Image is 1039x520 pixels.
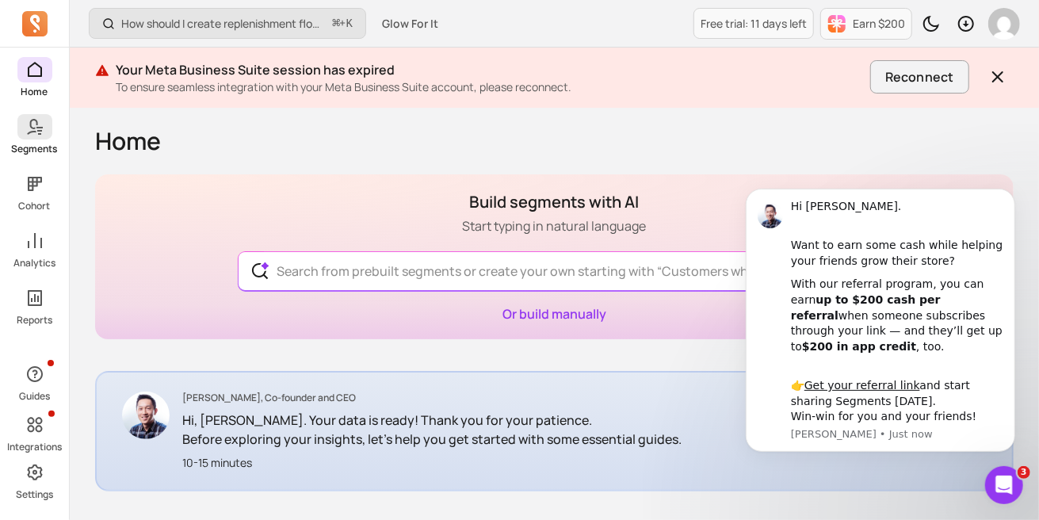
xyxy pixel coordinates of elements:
[333,15,353,32] span: +
[722,166,1039,477] iframe: Intercom notifications message
[372,10,448,38] button: Glow For It
[21,86,48,98] p: Home
[19,200,51,212] p: Cohort
[264,252,845,290] input: Search from prebuilt segments or create your own starting with “Customers who” ...
[693,8,814,39] a: Free trial: 11 days left
[19,390,50,403] p: Guides
[463,191,647,213] h1: Build segments with AI
[820,8,912,40] button: Earn $200
[463,216,647,235] p: Start typing in natural language
[17,314,52,327] p: Reports
[16,488,53,501] p: Settings
[182,430,682,449] p: Before exploring your insights, let's help you get started with some essential guides.
[121,16,327,32] p: How should I create replenishment flows?
[332,14,341,34] kbd: ⌘
[382,16,438,32] span: Glow For It
[985,466,1023,504] iframe: Intercom live chat
[17,358,52,406] button: Guides
[988,8,1020,40] img: avatar
[870,60,969,94] button: Reconnect
[116,60,864,79] p: Your Meta Business Suite session has expired
[915,8,947,40] button: Toggle dark mode
[116,79,864,95] p: To ensure seamless integration with your Meta Business Suite account, please reconnect.
[182,455,682,471] p: 10-15 minutes
[1018,466,1030,479] span: 3
[182,411,682,430] p: Hi, [PERSON_NAME]. Your data is ready! Thank you for your patience.
[701,16,807,32] p: Free trial: 11 days left
[13,257,55,270] p: Analytics
[853,16,905,32] p: Earn $200
[89,8,366,39] button: How should I create replenishment flows?⌘+K
[346,17,353,30] kbd: K
[502,305,606,323] a: Or build manually
[12,143,58,155] p: Segments
[122,392,170,439] img: John Chao CEO
[7,441,62,453] p: Integrations
[95,127,1014,155] h1: Home
[182,392,682,404] p: [PERSON_NAME], Co-founder and CEO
